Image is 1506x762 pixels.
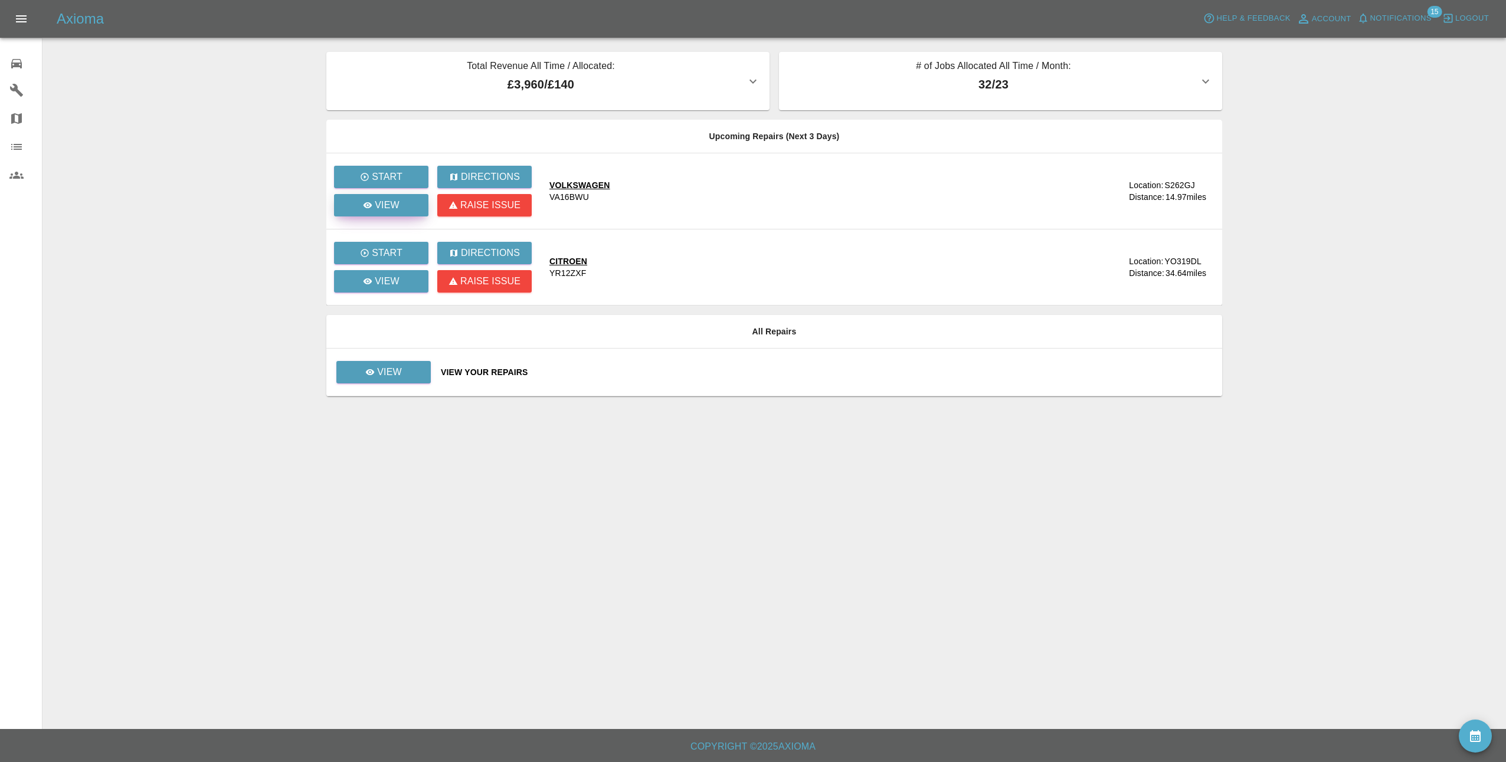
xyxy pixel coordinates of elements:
[334,242,428,264] button: Start
[1354,9,1435,28] button: Notifications
[1165,267,1213,279] div: 34.64 miles
[437,242,532,264] button: Directions
[1078,255,1213,279] a: Location:YO319DLDistance:34.64miles
[1129,255,1163,267] div: Location:
[460,198,520,212] p: Raise issue
[1200,9,1293,28] button: Help & Feedback
[779,52,1222,110] button: # of Jobs Allocated All Time / Month:32/23
[334,194,428,216] a: View
[549,179,610,191] div: VOLKSWAGEN
[372,170,402,184] p: Start
[1312,12,1351,26] span: Account
[336,361,431,383] a: View
[549,255,587,267] div: CITROEN
[1129,267,1164,279] div: Distance:
[437,270,532,293] button: Raise issue
[326,52,770,110] button: Total Revenue All Time / Allocated:£3,960/£140
[1455,12,1489,25] span: Logout
[1439,9,1492,28] button: Logout
[334,270,428,293] a: View
[57,9,104,28] h5: Axioma
[460,274,520,288] p: Raise issue
[549,191,589,203] div: VA16BWU
[1164,255,1201,267] div: YO319DL
[326,315,1222,349] th: All Repairs
[336,75,746,93] p: £3,960 / £140
[437,194,532,216] button: Raise issue
[437,166,532,188] button: Directions
[1078,179,1213,203] a: Location:S262GJDistance:14.97miles
[336,59,746,75] p: Total Revenue All Time / Allocated:
[326,120,1222,153] th: Upcoming Repairs (Next 3 Days)
[1370,12,1432,25] span: Notifications
[1129,179,1163,191] div: Location:
[372,246,402,260] p: Start
[9,738,1497,755] h6: Copyright © 2025 Axioma
[1459,720,1492,753] button: availability
[375,274,400,288] p: View
[1427,6,1442,18] span: 15
[441,366,1213,378] a: View Your Repairs
[7,5,35,33] button: Open drawer
[1216,12,1290,25] span: Help & Feedback
[549,179,1068,203] a: VOLKSWAGENVA16BWU
[1165,191,1213,203] div: 14.97 miles
[1294,9,1354,28] a: Account
[788,59,1199,75] p: # of Jobs Allocated All Time / Month:
[461,246,520,260] p: Directions
[1129,191,1164,203] div: Distance:
[1164,179,1195,191] div: S262GJ
[461,170,520,184] p: Directions
[788,75,1199,93] p: 32 / 23
[336,367,431,376] a: View
[334,166,428,188] button: Start
[549,255,1068,279] a: CITROENYR12ZXF
[377,365,402,379] p: View
[375,198,400,212] p: View
[549,267,587,279] div: YR12ZXF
